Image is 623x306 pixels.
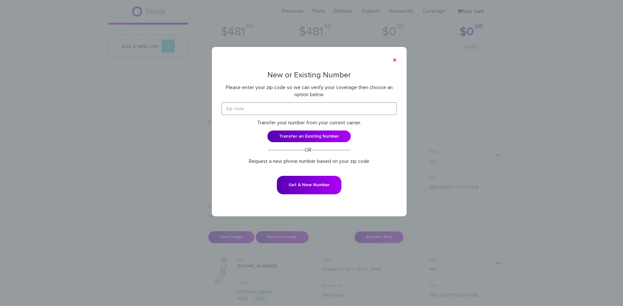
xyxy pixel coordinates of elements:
[222,146,397,153] p: -------------------OR--------------------
[222,158,397,165] p: Request a new phone number based on your zip code
[222,84,397,98] p: Please enter your zip code so we can verify your coverage then choose an option below.
[389,53,400,68] button: ×
[267,130,351,142] a: Transfer an Existing Number
[277,176,341,194] button: Get A New Number
[222,119,397,126] p: Transfer your number from your current carrier.
[222,102,397,115] input: Zip code
[222,71,397,79] h3: New or Existing Number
